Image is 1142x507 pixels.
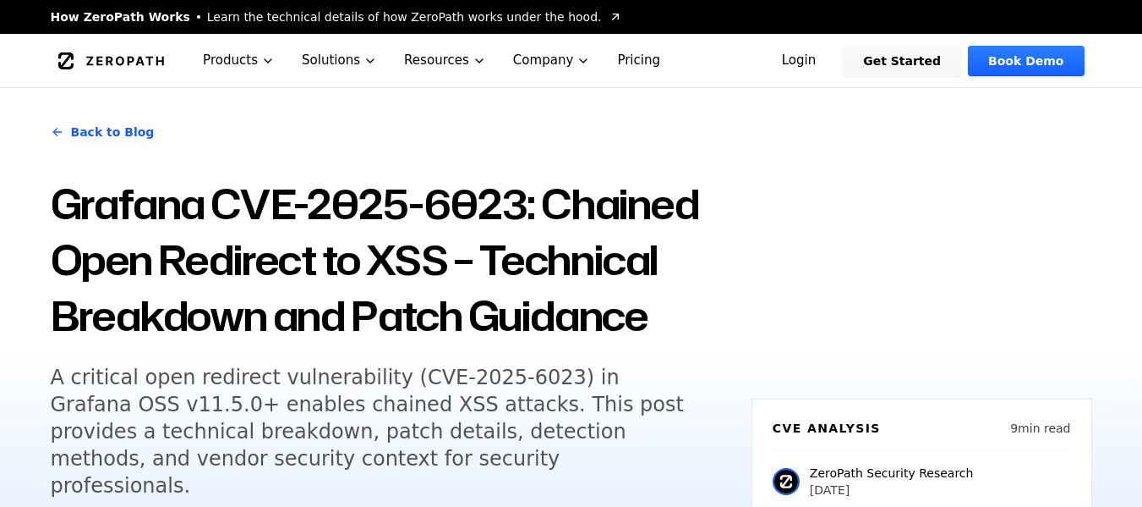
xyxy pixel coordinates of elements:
[189,34,288,87] button: Products
[288,34,391,87] button: Solutions
[51,8,190,25] span: How ZeroPath Works
[1010,420,1070,437] p: 9 min read
[207,8,602,25] span: Learn the technical details of how ZeroPath works under the hood.
[810,465,974,482] p: ZeroPath Security Research
[773,468,800,495] img: ZeroPath Security Research
[762,46,837,76] a: Login
[843,46,961,76] a: Get Started
[51,364,700,499] h5: A critical open redirect vulnerability (CVE-2025-6023) in Grafana OSS v11.5.0+ enables chained XS...
[51,176,731,344] h1: Grafana CVE-2025-6023: Chained Open Redirect to XSS – Technical Breakdown and Patch Guidance
[773,420,881,437] h6: CVE Analysis
[810,482,974,499] p: [DATE]
[500,34,604,87] button: Company
[391,34,500,87] button: Resources
[51,108,155,156] a: Back to Blog
[30,34,1112,87] nav: Global
[51,8,622,25] a: How ZeroPath WorksLearn the technical details of how ZeroPath works under the hood.
[604,34,674,87] a: Pricing
[968,46,1084,76] a: Book Demo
